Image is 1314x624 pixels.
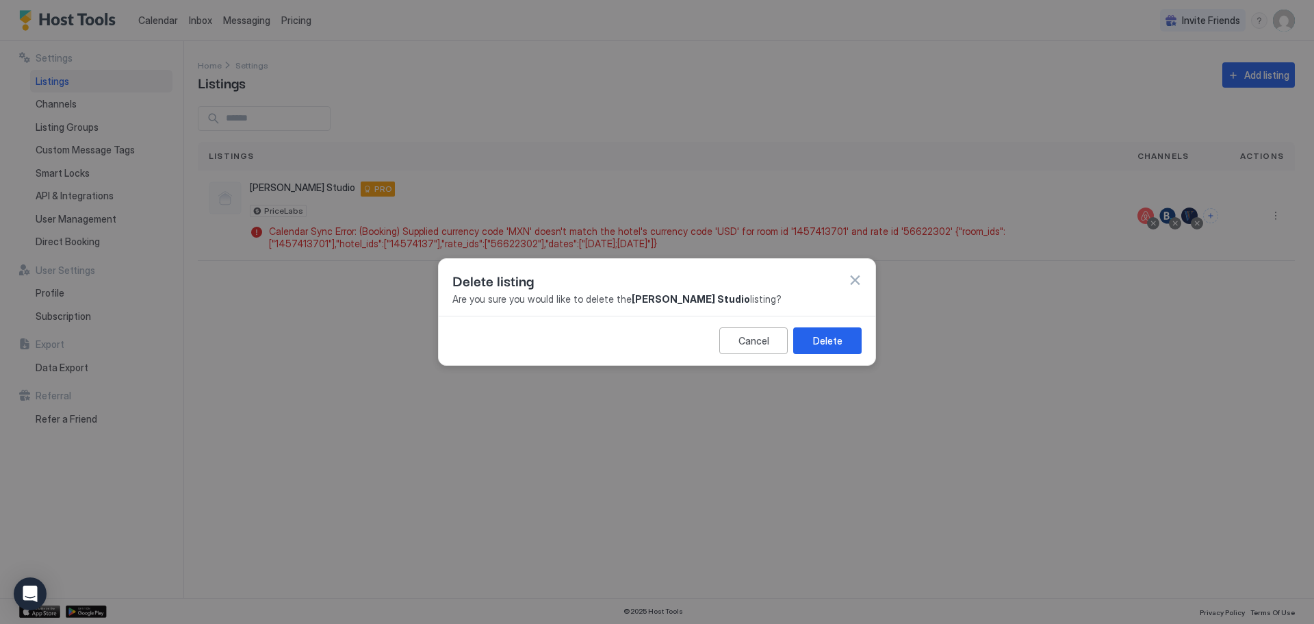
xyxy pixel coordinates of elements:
[813,334,842,348] div: Delete
[452,293,862,305] span: Are you sure you would like to delete the listing?
[738,334,769,348] div: Cancel
[719,327,788,354] button: Cancel
[14,577,47,610] div: Open Intercom Messenger
[793,327,862,354] button: Delete
[452,270,534,290] span: Delete listing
